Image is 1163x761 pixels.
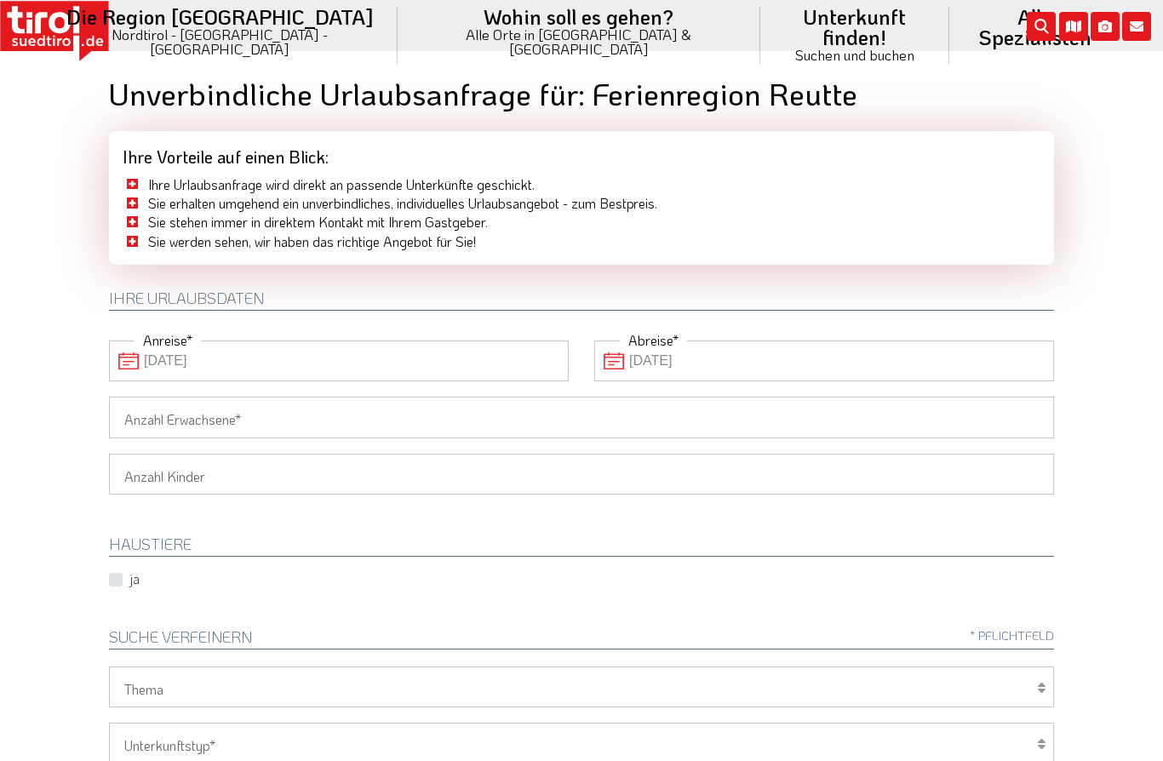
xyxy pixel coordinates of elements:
li: Sie werden sehen, wir haben das richtige Angebot für Sie! [123,232,1040,251]
li: Sie stehen immer in direktem Kontakt mit Ihrem Gastgeber. [123,213,1040,232]
small: Suchen und buchen [781,48,929,62]
i: Karte öffnen [1059,12,1088,41]
small: Alle Orte in [GEOGRAPHIC_DATA] & [GEOGRAPHIC_DATA] [418,27,740,56]
h2: Ihre Urlaubsdaten [109,290,1054,311]
div: Ihre Vorteile auf einen Blick: [109,131,1054,175]
label: ja [129,569,140,588]
h2: Suche verfeinern [109,629,1054,649]
i: Fotogalerie [1091,12,1120,41]
small: Nordtirol - [GEOGRAPHIC_DATA] - [GEOGRAPHIC_DATA] [63,27,377,56]
i: Kontakt [1122,12,1151,41]
li: Ihre Urlaubsanfrage wird direkt an passende Unterkünfte geschickt. [123,175,1040,194]
h2: HAUSTIERE [109,536,1054,557]
h1: Unverbindliche Urlaubsanfrage für: Ferienregion Reutte [109,77,1054,111]
span: * Pflichtfeld [970,629,1054,642]
li: Sie erhalten umgehend ein unverbindliches, individuelles Urlaubsangebot - zum Bestpreis. [123,194,1040,213]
